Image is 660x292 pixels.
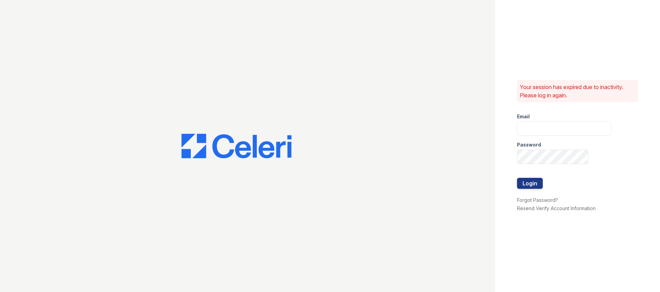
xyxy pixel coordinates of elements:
a: Forgot Password? [517,197,558,203]
p: Your session has expired due to inactivity. Please log in again. [520,83,635,99]
label: Password [517,141,541,148]
img: CE_Logo_Blue-a8612792a0a2168367f1c8372b55b34899dd931a85d93a1a3d3e32e68fde9ad4.png [181,134,291,159]
a: Resend Verify Account Information [517,205,596,211]
button: Login [517,178,543,189]
label: Email [517,113,530,120]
